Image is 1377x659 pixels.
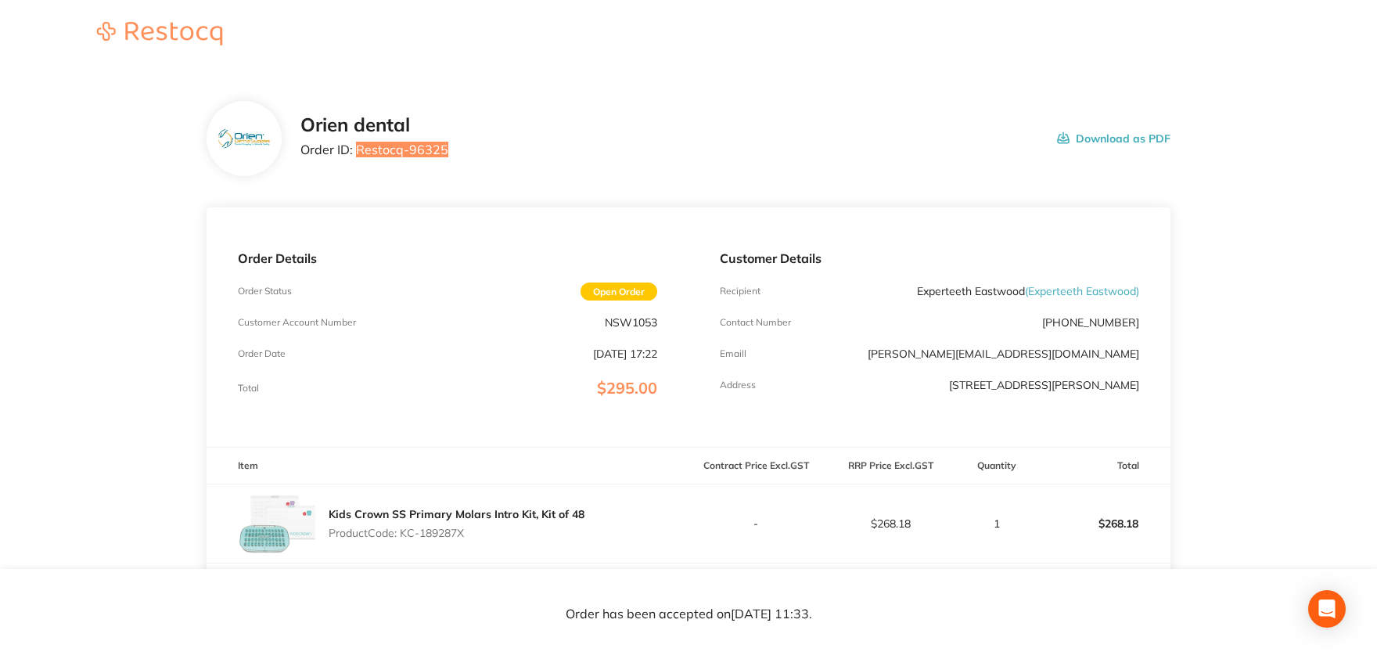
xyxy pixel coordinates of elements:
p: - [689,517,822,530]
p: Order Details [238,251,657,265]
span: Open Order [581,283,657,301]
p: Experteeth Eastwood [917,285,1139,297]
p: Product Code: KC-189287X [329,527,584,539]
p: Total [238,383,259,394]
p: [PHONE_NUMBER] [1042,316,1139,329]
p: Order has been accepted on [DATE] 11:33 . [566,607,812,621]
p: Address [720,380,756,391]
th: Quantity [958,448,1036,484]
p: [DATE] 17:22 [593,348,657,360]
button: Download as PDF [1057,114,1170,163]
p: [STREET_ADDRESS][PERSON_NAME] [949,379,1139,391]
p: $268.18 [824,517,957,530]
h2: Orien dental [300,114,448,136]
span: ( Experteeth Eastwood ) [1025,284,1139,298]
a: [PERSON_NAME][EMAIL_ADDRESS][DOMAIN_NAME] [868,347,1139,361]
p: Contact Number [720,317,791,328]
p: Customer Details [720,251,1139,265]
span: $295.00 [597,378,657,398]
th: Contract Price Excl. GST [688,448,823,484]
p: Emaill [720,348,746,359]
a: Kids Crown SS Primary Molars Intro Kit, Kit of 48 [329,507,584,521]
p: Recipient [720,286,760,297]
img: eTEwcnBkag [218,129,269,149]
p: $268.18 [1037,505,1170,542]
th: RRP Price Excl. GST [823,448,958,484]
p: Order Status [238,286,292,297]
th: Item [207,448,688,484]
p: Order Date [238,348,286,359]
p: 1 [959,517,1035,530]
td: Message: - [207,563,688,610]
p: Order ID: Restocq- 96325 [300,142,448,157]
p: NSW1053 [605,316,657,329]
img: cnR0cGdmYQ [238,484,316,563]
th: Total [1036,448,1170,484]
a: Restocq logo [81,22,238,48]
div: Open Intercom Messenger [1308,590,1346,628]
p: Customer Account Number [238,317,356,328]
img: Restocq logo [81,22,238,45]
